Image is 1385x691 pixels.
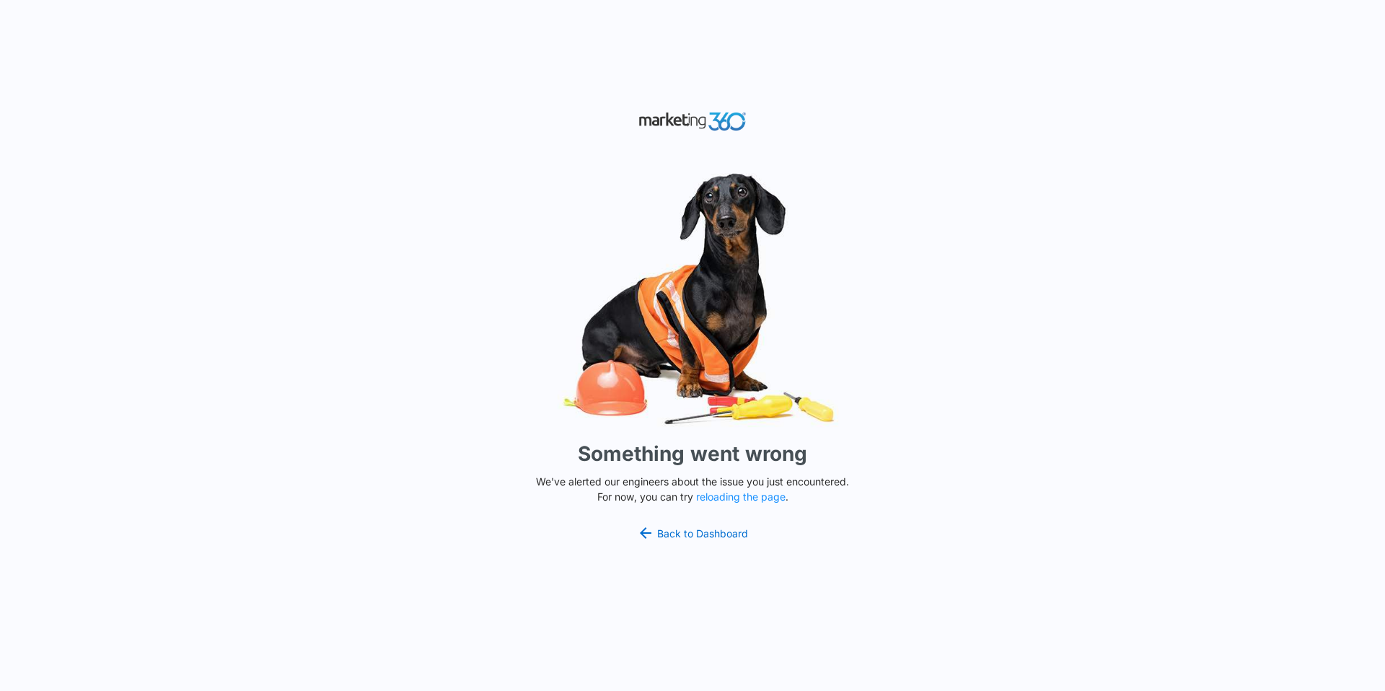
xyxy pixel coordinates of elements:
[637,524,748,542] a: Back to Dashboard
[530,474,855,504] p: We've alerted our engineers about the issue you just encountered. For now, you can try .
[696,491,786,503] button: reloading the page
[578,439,807,469] h1: Something went wrong
[638,109,747,134] img: Marketing 360 Logo
[476,164,909,433] img: Sad Dog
